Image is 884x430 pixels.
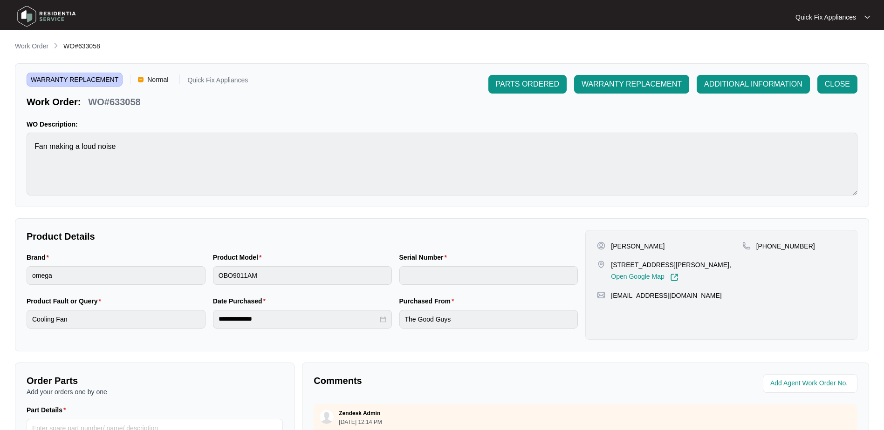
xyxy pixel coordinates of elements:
[187,77,248,87] p: Quick Fix Appliances
[817,75,857,94] button: CLOSE
[138,77,144,82] img: Vercel Logo
[399,253,451,262] label: Serial Number
[320,410,334,424] img: user.svg
[770,378,852,389] input: Add Agent Work Order No.
[756,242,815,251] p: [PHONE_NUMBER]
[488,75,567,94] button: PARTS ORDERED
[14,2,79,30] img: residentia service logo
[611,242,665,251] p: [PERSON_NAME]
[399,296,458,306] label: Purchased From
[582,79,682,90] span: WARRANTY REPLACEMENT
[219,314,378,324] input: Date Purchased
[27,95,81,108] p: Work Order:
[339,419,382,425] p: [DATE] 12:14 PM
[27,405,70,415] label: Part Details
[15,41,48,51] p: Work Order
[864,15,870,20] img: dropdown arrow
[611,291,721,300] p: [EMAIL_ADDRESS][DOMAIN_NAME]
[63,42,100,50] span: WO#633058
[611,260,731,269] p: [STREET_ADDRESS][PERSON_NAME],
[27,133,857,195] textarea: Fan making a loud noise
[670,273,678,282] img: Link-External
[742,242,751,250] img: map-pin
[697,75,810,94] button: ADDITIONAL INFORMATION
[213,296,269,306] label: Date Purchased
[52,42,60,49] img: chevron-right
[27,266,206,285] input: Brand
[13,41,50,52] a: Work Order
[27,374,283,387] p: Order Parts
[574,75,689,94] button: WARRANTY REPLACEMENT
[704,79,802,90] span: ADDITIONAL INFORMATION
[496,79,559,90] span: PARTS ORDERED
[27,73,123,87] span: WARRANTY REPLACEMENT
[339,410,380,417] p: Zendesk Admin
[611,273,678,282] a: Open Google Map
[27,296,105,306] label: Product Fault or Query
[27,387,283,396] p: Add your orders one by one
[27,230,578,243] p: Product Details
[27,120,857,129] p: WO Description:
[213,266,392,285] input: Product Model
[597,242,605,250] img: user-pin
[597,291,605,299] img: map-pin
[597,260,605,269] img: map-pin
[825,79,850,90] span: CLOSE
[144,73,172,87] span: Normal
[27,253,53,262] label: Brand
[399,266,578,285] input: Serial Number
[399,310,578,329] input: Purchased From
[795,13,856,22] p: Quick Fix Appliances
[27,310,206,329] input: Product Fault or Query
[314,374,579,387] p: Comments
[213,253,266,262] label: Product Model
[88,95,140,108] p: WO#633058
